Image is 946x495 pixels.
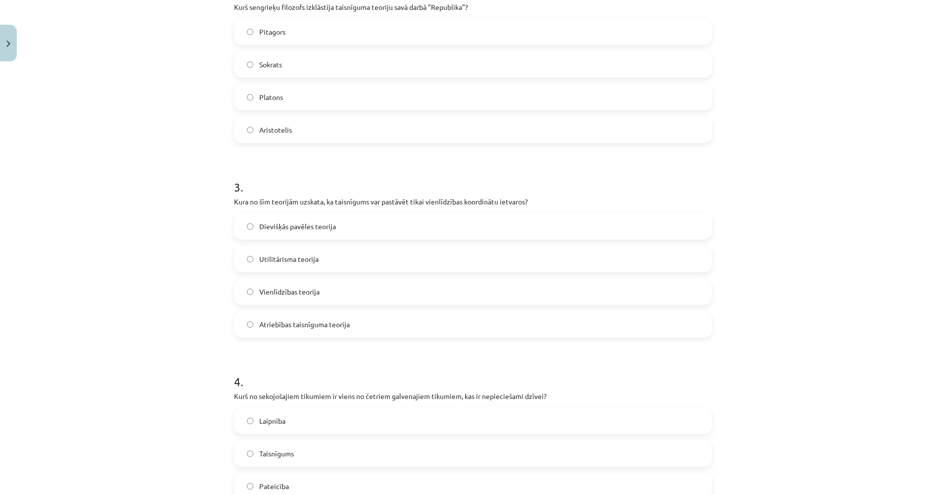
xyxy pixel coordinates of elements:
[247,94,253,100] input: Platons
[259,319,350,330] span: Atriebības taisnīguma teorija
[259,416,285,426] span: Laipnība
[247,223,253,230] input: Dievišķās pavēles teorija
[247,418,253,424] input: Laipnība
[234,391,712,401] p: Kurš no sekojošajiem tikumiem ir viens no četriem galvenajiem tikumiem, kas ir nepieciešami dzīvei?
[6,41,10,47] img: icon-close-lesson-0947bae3869378f0d4975bcd49f059093ad1ed9edebbc8119c70593378902aed.svg
[247,29,253,35] input: Pitagors
[234,163,712,194] h1: 3 .
[259,92,283,102] span: Platons
[259,59,282,70] span: Sokrats
[234,357,712,388] h1: 4 .
[234,197,712,207] p: Kura no šīm teorijām uzskata, ka taisnīgums var pastāvēt tikai vienlīdzības koordinātu ietvaros?
[234,2,712,12] p: Kurš sengrieķu filozofs izklāstīja taisnīguma teoriju savā darbā "Republika"?
[259,125,292,135] span: Aristotelis
[259,27,285,37] span: Pitagors
[259,221,336,232] span: Dievišķās pavēles teorija
[247,321,253,328] input: Atriebības taisnīguma teorija
[247,450,253,457] input: Taisnīgums
[247,61,253,68] input: Sokrats
[247,289,253,295] input: Vienlīdzības teorija
[247,483,253,490] input: Pateicība
[259,254,319,264] span: Utilitārisma teorija
[259,448,294,459] span: Taisnīgums
[247,256,253,262] input: Utilitārisma teorija
[259,287,320,297] span: Vienlīdzības teorija
[259,481,289,492] span: Pateicība
[247,127,253,133] input: Aristotelis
